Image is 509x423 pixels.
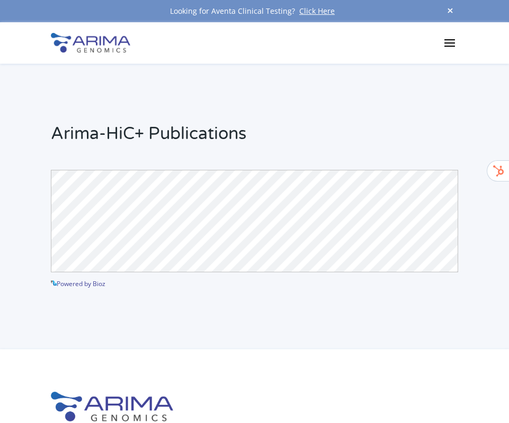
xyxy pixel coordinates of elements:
[295,6,339,16] a: Click Here
[51,4,458,18] div: Looking for Aventa Clinical Testing?
[51,280,57,286] img: powered by bioz
[51,122,458,154] h2: Arima-HiC+ Publications
[51,392,173,421] img: Arima-Genomics-logo
[385,276,458,290] a: See more details on Bioz
[51,33,130,53] img: Arima-Genomics-logo
[51,279,105,288] a: Powered by Bioz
